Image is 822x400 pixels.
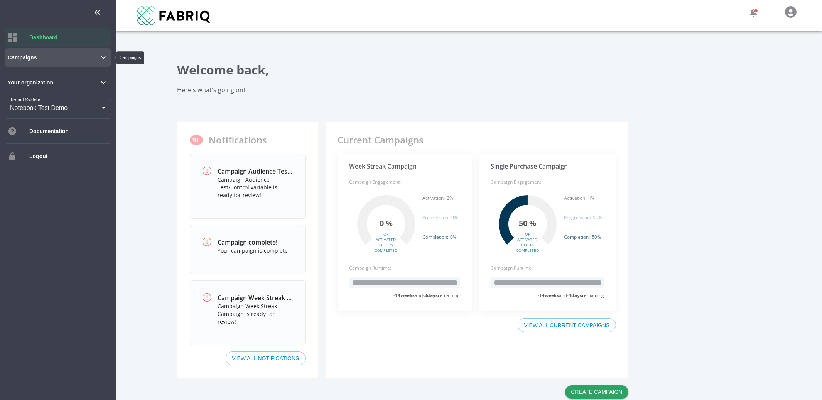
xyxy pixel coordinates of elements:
div: Progression: [423,214,450,221]
div: Completion: [564,234,590,241]
img: 690a4bf1e2961ad8821c8611aff8616b.svg [137,6,210,25]
span: % [599,214,603,221]
label: Tenant Switcher [10,96,43,103]
span: Dashboard [29,34,108,42]
h5: Campaign Audience Test/Control variable ready for review! [218,167,293,176]
span: of activated offers completed [518,231,537,253]
h1: Welcome back, [177,62,761,78]
div: Documentation [5,122,111,140]
span: 4 [589,195,591,201]
div: Activation: [423,195,445,202]
span: % [453,234,457,240]
button: CREATE CAMPAIGN [565,385,628,399]
span: 50 [593,214,599,221]
div: Activation: [564,195,587,202]
img: Documentation icon [8,127,17,136]
h5: Campaign complete! [218,238,293,247]
div: Week Streak Campaign [349,162,460,171]
div: Campaigns [5,48,111,67]
span: 0 [451,234,453,240]
span: -14 weeks [538,292,559,299]
div: Campaign Engagement: [491,179,604,186]
div: Campaign Runtime: [349,265,460,272]
div: Progression: [564,214,591,221]
span: -14 weeks [394,292,415,299]
div: Notebook Test Demo [5,100,111,115]
span: 0 [452,214,454,221]
p: Campaign Week Streak Campaign is ready for review! [218,302,293,326]
h2: Notifications [190,134,267,146]
span: remaining [582,292,604,299]
button: VIEW ALL CURRENT CAMPAIGNS [518,318,616,332]
span: 2 [447,195,450,201]
span: % [591,195,595,201]
div: Here's what's going on! [177,85,761,95]
span: Your organization [8,79,99,87]
text: 50 % [519,218,536,228]
div: Single Purchase Campaign [491,162,604,171]
div: 9+ [190,135,203,145]
span: % [450,195,454,201]
div: Your organization [5,73,111,92]
img: Dashboard icon [8,33,17,42]
div: Dashboard [5,28,111,47]
h2: Current Campaigns [338,134,424,146]
div: Campaign Engagement: [349,179,460,186]
span: and [559,292,567,299]
p: Campaign Audience Test/Control variable is ready for review! [218,176,293,199]
span: remaining [438,292,460,299]
span: Campaigns [8,54,99,62]
img: Logout icon [8,152,17,161]
div: Campaigns [116,51,144,64]
span: 50 [592,234,598,240]
p: Your campaign is complete [218,247,293,255]
span: Documentation [29,127,108,135]
span: and [415,292,423,299]
span: -1 days [567,292,582,299]
div: Completion: [423,234,449,241]
img: c4700a173287171777222ce90930f477.svg [785,6,797,18]
span: -3 days [423,292,438,299]
span: % [454,214,458,221]
button: VIEW ALL NOTIFICATIONS [226,351,305,366]
h5: Campaign Week Streak Campaign ready for review! [218,293,293,302]
div: Campaign Runtime: [491,265,604,272]
div: Logout [5,147,111,165]
span: Logout [29,152,108,160]
span: % [598,234,601,240]
text: 0 % [380,218,393,228]
span: of activated offers completed [376,231,396,253]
